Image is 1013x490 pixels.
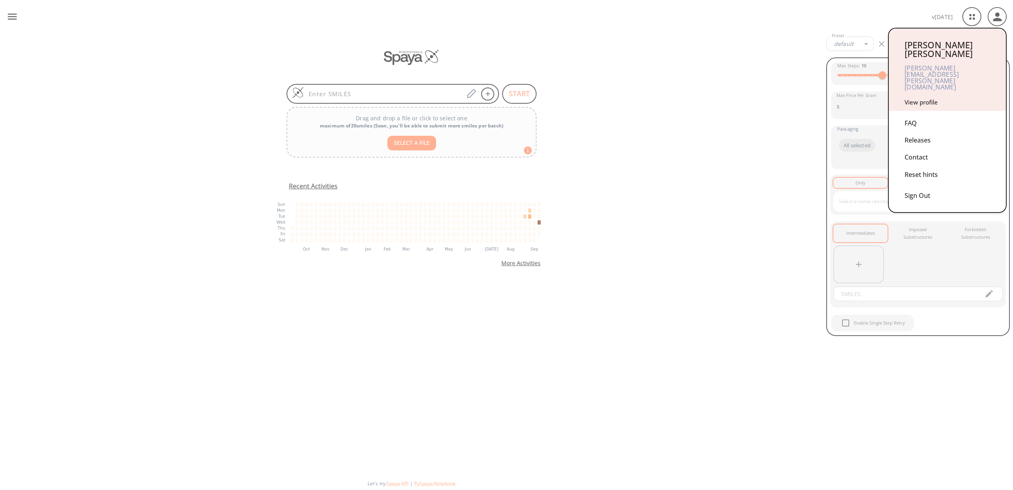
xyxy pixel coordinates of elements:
div: [PERSON_NAME] [PERSON_NAME] [905,40,990,58]
div: Sign Out [905,183,990,204]
div: FAQ [905,115,990,132]
div: Releases [905,132,990,149]
div: Reset hints [905,166,990,183]
div: Contact [905,149,990,166]
a: View profile [905,98,938,106]
div: [PERSON_NAME][EMAIL_ADDRESS][PERSON_NAME][DOMAIN_NAME] [905,58,990,97]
